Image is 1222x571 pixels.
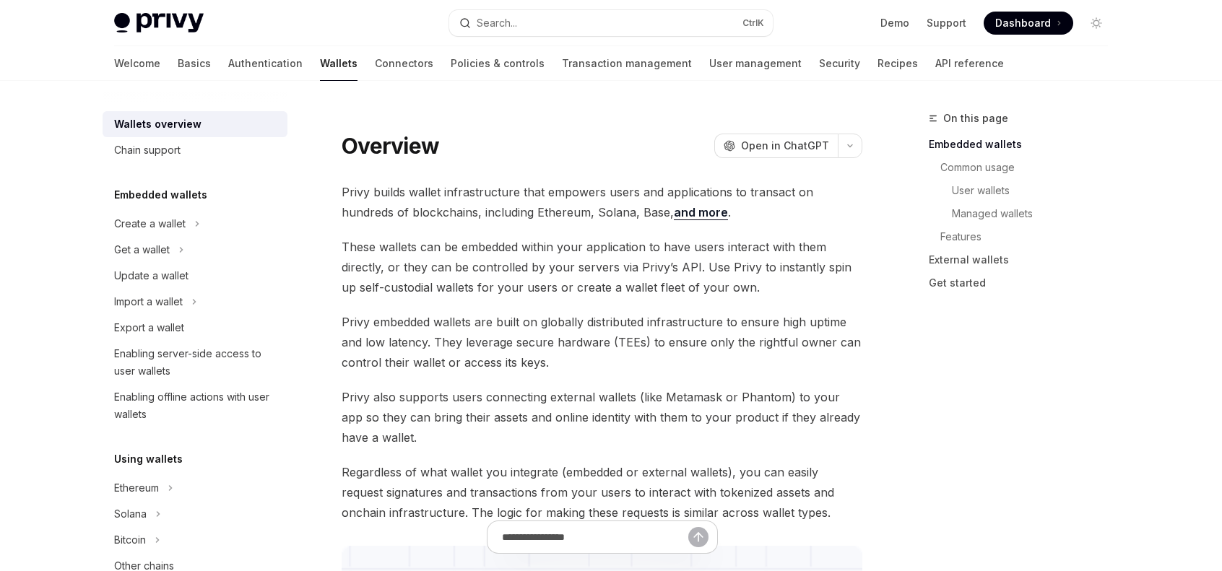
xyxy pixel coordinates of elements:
a: External wallets [929,248,1119,271]
a: Wallets [320,46,357,81]
input: Ask a question... [502,521,688,553]
span: Dashboard [995,16,1051,30]
button: Import a wallet [103,289,287,315]
button: Bitcoin [103,527,287,553]
h1: Overview [342,133,439,159]
a: Support [927,16,966,30]
div: Get a wallet [114,241,170,258]
span: Open in ChatGPT [741,139,829,153]
a: Recipes [877,46,918,81]
a: Connectors [375,46,433,81]
button: Create a wallet [103,211,287,237]
button: Send message [688,527,708,547]
div: Enabling server-side access to user wallets [114,345,279,380]
button: Get a wallet [103,237,287,263]
button: Solana [103,501,287,527]
div: Wallets overview [114,115,201,133]
h5: Using wallets [114,450,183,468]
a: and more [674,205,728,220]
a: Wallets overview [103,111,287,137]
div: Export a wallet [114,319,184,336]
a: Chain support [103,137,287,163]
a: User management [709,46,802,81]
div: Chain support [114,141,181,159]
span: Privy builds wallet infrastructure that empowers users and applications to transact on hundreds o... [342,182,862,222]
a: Enabling offline actions with user wallets [103,384,287,427]
div: Search... [477,14,517,32]
span: Regardless of what wallet you integrate (embedded or external wallets), you can easily request si... [342,462,862,523]
a: Security [819,46,860,81]
button: Toggle dark mode [1085,12,1108,35]
span: These wallets can be embedded within your application to have users interact with them directly, ... [342,237,862,297]
a: Enabling server-side access to user wallets [103,341,287,384]
a: Managed wallets [929,202,1119,225]
button: Search...CtrlK [449,10,773,36]
div: Create a wallet [114,215,186,232]
div: Solana [114,505,147,523]
a: Authentication [228,46,303,81]
a: Demo [880,16,909,30]
a: Transaction management [562,46,692,81]
div: Import a wallet [114,293,183,310]
a: Export a wallet [103,315,287,341]
a: Get started [929,271,1119,295]
span: Privy also supports users connecting external wallets (like Metamask or Phantom) to your app so t... [342,387,862,448]
img: light logo [114,13,204,33]
a: Features [929,225,1119,248]
a: API reference [935,46,1004,81]
a: User wallets [929,179,1119,202]
h5: Embedded wallets [114,186,207,204]
a: Dashboard [984,12,1073,35]
a: Welcome [114,46,160,81]
a: Update a wallet [103,263,287,289]
span: On this page [943,110,1008,127]
a: Policies & controls [451,46,545,81]
div: Bitcoin [114,531,146,549]
a: Embedded wallets [929,133,1119,156]
span: Ctrl K [742,17,764,29]
a: Common usage [929,156,1119,179]
button: Open in ChatGPT [714,134,838,158]
a: Basics [178,46,211,81]
div: Ethereum [114,479,159,497]
div: Enabling offline actions with user wallets [114,388,279,423]
button: Ethereum [103,475,287,501]
span: Privy embedded wallets are built on globally distributed infrastructure to ensure high uptime and... [342,312,862,372]
div: Update a wallet [114,267,188,284]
